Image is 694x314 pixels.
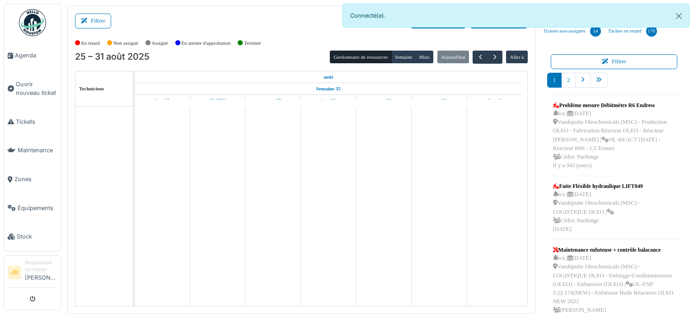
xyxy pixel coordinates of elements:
button: Filtrer [551,54,678,69]
div: n/a | [DATE] Vandeputte Oleochemicals (MSC) - Production OLEO - Fabrication Réacteur OLEO - Réact... [553,109,675,170]
div: 14 [590,26,601,37]
nav: pager [547,73,681,95]
label: En retard [81,39,100,47]
div: n/a | [DATE] Vandeputte Oleochemicals (MSC) - LOGISTIQUE OLEO | Cédric Pardonge [DATE] [553,190,675,234]
a: 25 août 2025 [153,95,172,106]
a: Problème mesure Débitmètre R6 Endress n/a |[DATE] Vandeputte Oleochemicals (MSC) - Production OLE... [551,99,678,172]
a: Semaine 35 [314,83,343,94]
a: Stock [4,222,61,251]
div: Responsable technicien [25,259,57,273]
a: Maintenance [4,136,61,165]
span: Tickets [16,117,57,126]
span: Techniciens [79,86,104,91]
a: 27 août 2025 [263,95,283,106]
a: 1 [547,73,562,88]
a: 2 [561,73,576,88]
button: Aujourd'hui [437,51,469,63]
li: JD [8,266,21,279]
a: 29 août 2025 [374,95,394,106]
a: Tickets [4,108,61,136]
a: Zones [4,165,61,194]
span: Ouvrir nouveau ticket [16,80,57,97]
a: 31 août 2025 [484,95,505,106]
button: Gestionnaire de ressources [330,51,391,63]
button: Suivant [488,51,502,64]
label: Terminé [244,39,261,47]
button: Aller à [506,51,527,63]
div: Fuite Fléxible hydraulique LIFT049 [553,182,675,190]
li: [PERSON_NAME] [25,259,57,286]
span: Zones [14,175,57,183]
div: 178 [646,26,657,37]
button: Précédent [473,51,488,64]
a: Fuite Fléxible hydraulique LIFT049 n/a |[DATE] Vandeputte Oleochemicals (MSC) - LOGISTIQUE OLEO |... [551,180,678,236]
a: Tickets non-assignés [540,19,605,43]
span: Maintenance [18,146,57,155]
a: Tâches en retard [605,19,661,43]
a: 28 août 2025 [319,95,338,106]
a: 26 août 2025 [207,95,229,106]
a: Équipements [4,194,61,223]
a: 30 août 2025 [429,95,450,106]
span: Stock [17,232,57,241]
label: Non assigné [113,39,138,47]
div: Maintenance enfuteuse + contrôle balacance [553,246,675,254]
img: Badge_color-CXgf-gQk.svg [19,9,46,36]
button: Semaine [391,51,416,63]
a: Ouvrir nouveau ticket [4,70,61,108]
a: Agenda [4,41,61,70]
button: Filtrer [75,14,111,28]
span: Équipements [18,204,57,212]
button: Mois [416,51,434,63]
div: Connecté(e). [342,4,689,28]
a: 25 août 2025 [321,71,335,83]
span: Agenda [15,51,57,60]
label: En attente d'approbation [181,39,230,47]
div: Problème mesure Débitmètre R6 Endress [553,101,675,109]
h2: 25 – 31 août 2025 [75,52,150,62]
label: Assigné [152,39,168,47]
a: JD Responsable technicien[PERSON_NAME] [8,259,57,288]
button: Close [669,4,689,28]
